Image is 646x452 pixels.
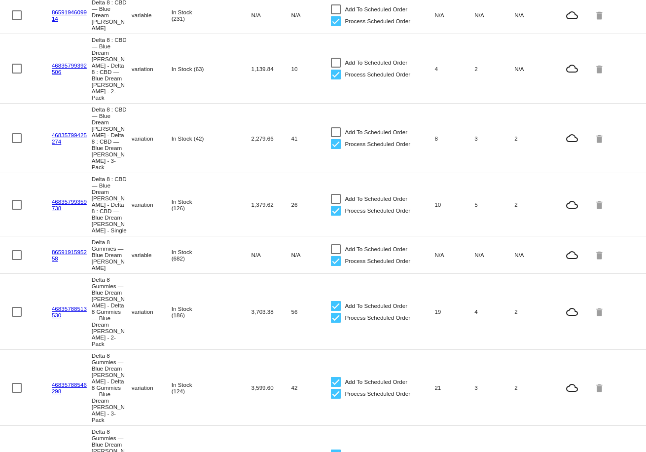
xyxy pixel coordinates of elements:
[554,382,589,394] mat-icon: cloud_queue
[345,138,410,150] span: Process Scheduled Order
[594,380,606,395] mat-icon: delete
[474,63,514,75] mat-cell: 2
[291,9,331,21] mat-cell: N/A
[554,199,589,211] mat-icon: cloud_queue
[172,246,212,264] mat-cell: In Stock (682)
[345,243,407,255] span: Add To Scheduled Order
[594,197,606,212] mat-icon: delete
[291,382,331,393] mat-cell: 42
[345,388,410,400] span: Process Scheduled Order
[132,199,172,210] mat-cell: variation
[251,199,291,210] mat-cell: 1,379.62
[514,9,554,21] mat-cell: N/A
[345,69,410,80] span: Process Scheduled Order
[172,6,212,24] mat-cell: In Stock (231)
[474,133,514,144] mat-cell: 3
[52,381,87,394] a: 46835788546298
[474,249,514,261] mat-cell: N/A
[594,304,606,319] mat-icon: delete
[291,199,331,210] mat-cell: 26
[52,198,87,211] a: 46835799359738
[251,306,291,317] mat-cell: 3,703.38
[251,9,291,21] mat-cell: N/A
[594,7,606,23] mat-icon: delete
[52,132,87,145] a: 46835799425274
[434,199,474,210] mat-cell: 10
[132,382,172,393] mat-cell: variation
[514,63,554,75] mat-cell: N/A
[474,199,514,210] mat-cell: 5
[251,249,291,261] mat-cell: N/A
[554,306,589,318] mat-icon: cloud_queue
[291,133,331,144] mat-cell: 41
[514,382,554,393] mat-cell: 2
[434,63,474,75] mat-cell: 4
[514,133,554,144] mat-cell: 2
[132,9,172,21] mat-cell: variable
[474,9,514,21] mat-cell: N/A
[172,303,212,321] mat-cell: In Stock (186)
[434,382,474,393] mat-cell: 21
[52,9,87,22] a: 8659194609914
[172,379,212,397] mat-cell: In Stock (124)
[345,15,410,27] span: Process Scheduled Order
[345,3,407,15] span: Add To Scheduled Order
[52,305,87,318] a: 46835788513530
[92,173,132,236] mat-cell: Delta 8 : CBD — Blue Dream [PERSON_NAME] - Delta 8 : CBD — Blue Dream [PERSON_NAME] - Single
[345,193,407,205] span: Add To Scheduled Order
[474,306,514,317] mat-cell: 4
[52,249,87,262] a: 8659191595258
[345,255,410,267] span: Process Scheduled Order
[594,61,606,76] mat-icon: delete
[291,306,331,317] mat-cell: 56
[345,376,407,388] span: Add To Scheduled Order
[594,131,606,146] mat-icon: delete
[132,63,172,75] mat-cell: variation
[474,382,514,393] mat-cell: 3
[172,133,212,144] mat-cell: In Stock (42)
[172,63,212,75] mat-cell: In Stock (63)
[514,199,554,210] mat-cell: 2
[554,132,589,144] mat-icon: cloud_queue
[251,382,291,393] mat-cell: 3,599.60
[251,63,291,75] mat-cell: 1,139.84
[92,274,132,349] mat-cell: Delta 8 Gummies — Blue Dream [PERSON_NAME] - Delta 8 Gummies — Blue Dream [PERSON_NAME] - 2-Pack
[172,196,212,214] mat-cell: In Stock (126)
[291,63,331,75] mat-cell: 10
[132,249,172,261] mat-cell: variable
[92,236,132,273] mat-cell: Delta 8 Gummies — Blue Dream [PERSON_NAME]
[514,306,554,317] mat-cell: 2
[132,306,172,317] mat-cell: variation
[514,249,554,261] mat-cell: N/A
[92,34,132,103] mat-cell: Delta 8 : CBD — Blue Dream [PERSON_NAME] - Delta 8 : CBD — Blue Dream [PERSON_NAME] - 2-Pack
[52,62,87,75] a: 46835799392506
[92,104,132,173] mat-cell: Delta 8 : CBD — Blue Dream [PERSON_NAME] - Delta 8 : CBD — Blue Dream [PERSON_NAME] - 3-Pack
[291,249,331,261] mat-cell: N/A
[345,57,407,69] span: Add To Scheduled Order
[434,306,474,317] mat-cell: 19
[434,249,474,261] mat-cell: N/A
[345,205,410,217] span: Process Scheduled Order
[554,9,589,21] mat-icon: cloud_queue
[345,300,407,312] span: Add To Scheduled Order
[434,9,474,21] mat-cell: N/A
[554,63,589,75] mat-icon: cloud_queue
[345,126,407,138] span: Add To Scheduled Order
[92,350,132,425] mat-cell: Delta 8 Gummies — Blue Dream [PERSON_NAME] - Delta 8 Gummies — Blue Dream [PERSON_NAME] - 3-Pack
[434,133,474,144] mat-cell: 8
[132,133,172,144] mat-cell: variation
[554,249,589,261] mat-icon: cloud_queue
[345,312,410,324] span: Process Scheduled Order
[251,133,291,144] mat-cell: 2,279.66
[594,247,606,263] mat-icon: delete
